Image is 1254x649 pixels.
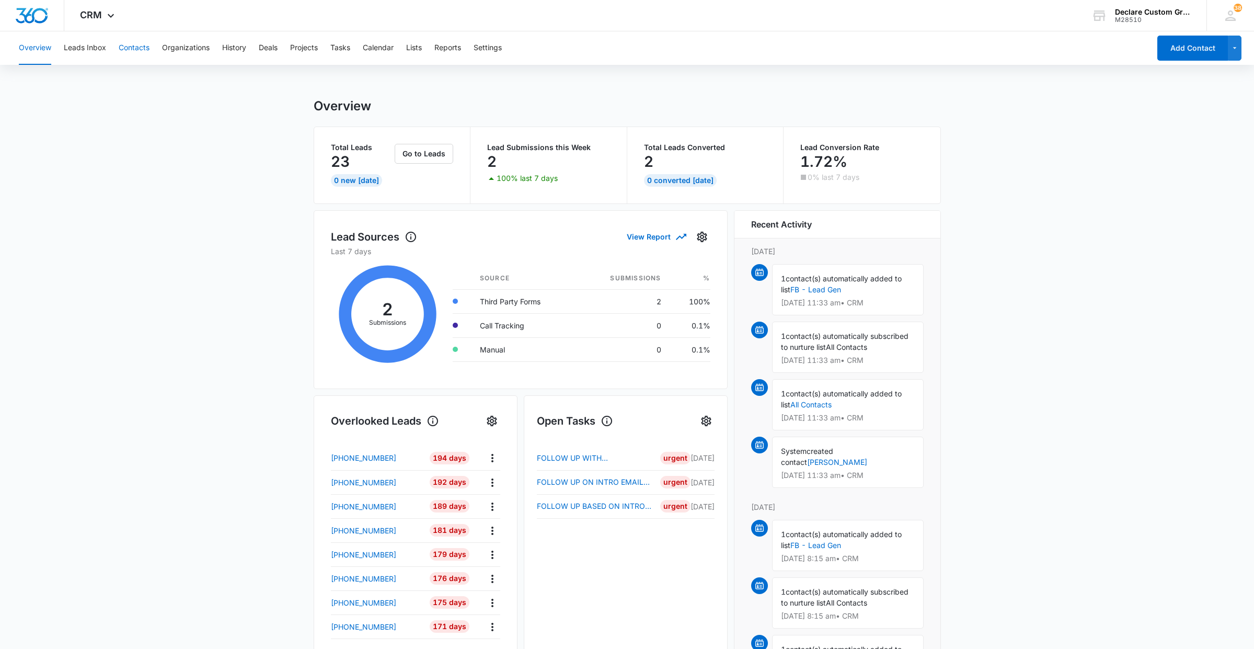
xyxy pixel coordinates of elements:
[331,229,417,245] h1: Lead Sources
[691,501,715,512] p: [DATE]
[331,413,439,429] h1: Overlooked Leads
[670,267,710,290] th: %
[751,218,812,231] h6: Recent Activity
[471,289,577,313] td: Third Party Forms
[119,31,149,65] button: Contacts
[331,452,396,463] p: [PHONE_NUMBER]
[487,144,610,151] p: Lead Submissions this Week
[781,555,915,562] p: [DATE] 8:15 am • CRM
[577,313,670,337] td: 0
[644,153,653,170] p: 2
[434,31,461,65] button: Reports
[331,621,422,632] a: [PHONE_NUMBER]
[471,337,577,361] td: Manual
[781,472,915,479] p: [DATE] 11:33 am • CRM
[660,452,691,464] div: Urgent
[484,522,500,539] button: Actions
[430,452,469,464] div: 194 Days
[331,549,422,560] a: [PHONE_NUMBER]
[430,548,469,561] div: 179 Days
[751,246,924,257] p: [DATE]
[1115,8,1191,16] div: account name
[331,501,396,512] p: [PHONE_NUMBER]
[430,572,469,585] div: 176 Days
[290,31,318,65] button: Projects
[691,452,715,463] p: [DATE]
[331,144,393,151] p: Total Leads
[781,389,786,398] span: 1
[790,285,841,294] a: FB - Lead Gen
[781,389,902,409] span: contact(s) automatically added to list
[484,571,500,587] button: Actions
[484,546,500,563] button: Actions
[331,501,422,512] a: [PHONE_NUMBER]
[781,357,915,364] p: [DATE] 11:33 am • CRM
[471,313,577,337] td: Call Tracking
[537,476,660,488] a: FOLLOW UP ON INTRO EMAIL SENT [DATE]
[474,31,502,65] button: Settings
[331,452,422,463] a: [PHONE_NUMBER]
[331,621,396,632] p: [PHONE_NUMBER]
[484,474,500,491] button: Actions
[1234,4,1242,12] span: 38
[691,477,715,488] p: [DATE]
[330,31,350,65] button: Tasks
[670,337,710,361] td: 0.1%
[781,447,833,466] span: created contact
[1157,36,1228,61] button: Add Contact
[537,452,660,464] a: FOLLOW UP WITH [PERSON_NAME] ABOUT LAST EMAIL
[751,502,924,513] p: [DATE]
[331,573,396,584] p: [PHONE_NUMBER]
[331,153,350,170] p: 23
[430,620,469,633] div: 171 Days
[781,414,915,422] p: [DATE] 11:33 am • CRM
[670,289,710,313] td: 100%
[698,413,715,429] button: Settings
[484,619,500,635] button: Actions
[314,98,371,114] h1: Overview
[781,274,902,294] span: contact(s) automatically added to list
[577,289,670,313] td: 2
[331,525,396,536] p: [PHONE_NUMBER]
[670,313,710,337] td: 0.1%
[694,229,710,245] button: Settings
[781,587,908,607] span: contact(s) automatically subscribed to nurture list
[471,267,577,290] th: Source
[790,541,841,550] a: FB - Lead Gen
[331,477,422,488] a: [PHONE_NUMBER]
[484,595,500,611] button: Actions
[331,549,396,560] p: [PHONE_NUMBER]
[331,573,422,584] a: [PHONE_NUMBER]
[781,612,915,620] p: [DATE] 8:15 am • CRM
[395,149,453,158] a: Go to Leads
[781,447,807,456] span: System
[363,31,394,65] button: Calendar
[1115,16,1191,24] div: account id
[484,450,500,466] button: Actions
[800,153,847,170] p: 1.72%
[331,525,422,536] a: [PHONE_NUMBER]
[331,246,710,257] p: Last 7 days
[484,498,500,515] button: Actions
[781,332,786,340] span: 1
[537,413,613,429] h1: Open Tasks
[808,174,859,181] p: 0% last 7 days
[19,31,51,65] button: Overview
[781,587,786,596] span: 1
[331,597,422,608] a: [PHONE_NUMBER]
[395,144,453,164] button: Go to Leads
[577,337,670,361] td: 0
[660,500,691,513] div: Urgent
[826,343,867,351] span: All Contacts
[331,477,396,488] p: [PHONE_NUMBER]
[1234,4,1242,12] div: notifications count
[487,153,497,170] p: 2
[537,500,660,513] a: FOLLOW UP BASED ON INTRO EMAIL SENT [DATE]
[331,597,396,608] p: [PHONE_NUMBER]
[64,31,106,65] button: Leads Inbox
[660,476,691,488] div: Urgent
[331,174,382,187] div: 0 New [DATE]
[430,524,469,537] div: 181 Days
[800,144,924,151] p: Lead Conversion Rate
[430,476,469,488] div: 192 Days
